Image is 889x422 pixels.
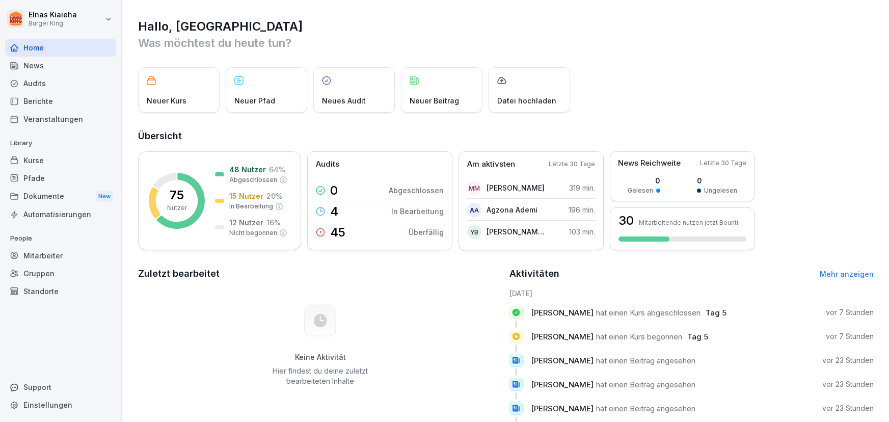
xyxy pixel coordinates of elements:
[269,164,285,175] p: 64 %
[5,110,116,128] a: Veranstaltungen
[330,226,345,239] p: 45
[330,205,338,218] p: 4
[509,288,874,299] h6: [DATE]
[531,380,594,389] span: [PERSON_NAME]
[5,396,116,414] a: Einstellungen
[330,184,338,197] p: 0
[5,39,116,57] a: Home
[618,157,681,169] p: News Reichweite
[531,356,594,365] span: [PERSON_NAME]
[5,247,116,265] a: Mitarbeiter
[138,18,874,35] h1: Hallo, [GEOGRAPHIC_DATA]
[822,379,874,389] p: vor 23 Stunden
[596,308,701,318] span: hat einen Kurs abgeschlossen
[229,217,263,228] p: 12 Nutzer
[138,35,874,51] p: Was möchtest du heute tun?
[618,215,634,227] h3: 30
[826,307,874,318] p: vor 7 Stunden
[487,226,545,237] p: [PERSON_NAME]-Abdelkouddous [PERSON_NAME]
[147,95,186,106] p: Neuer Kurs
[687,332,708,341] span: Tag 5
[5,74,116,92] a: Audits
[5,169,116,187] a: Pfade
[5,92,116,110] a: Berichte
[487,182,545,193] p: [PERSON_NAME]
[467,225,481,239] div: YB
[229,164,266,175] p: 48 Nutzer
[5,265,116,282] a: Gruppen
[596,332,682,341] span: hat einen Kurs begonnen
[138,129,874,143] h2: Übersicht
[509,267,559,281] h2: Aktivitäten
[5,282,116,300] a: Standorte
[269,353,372,362] h5: Keine Aktivität
[266,191,282,201] p: 20 %
[706,308,726,318] span: Tag 5
[229,228,277,238] p: Nicht begonnen
[5,378,116,396] div: Support
[410,95,459,106] p: Neuer Beitrag
[389,185,444,196] p: Abgeschlossen
[5,151,116,169] a: Kurse
[628,175,660,186] p: 0
[269,366,372,386] p: Hier findest du deine zuletzt bearbeiteten Inhalte
[596,380,695,389] span: hat einen Beitrag angesehen
[531,404,594,413] span: [PERSON_NAME]
[266,217,281,228] p: 16 %
[569,204,595,215] p: 196 min.
[234,95,275,106] p: Neuer Pfad
[596,356,695,365] span: hat einen Beitrag angesehen
[5,187,116,206] a: DokumenteNew
[569,226,595,237] p: 103 min.
[697,175,737,186] p: 0
[820,270,874,278] a: Mehr anzeigen
[29,11,77,19] p: Elnas Kiaieha
[467,203,481,217] div: AA
[5,135,116,151] p: Library
[704,186,737,195] p: Ungelesen
[5,187,116,206] div: Dokumente
[391,206,444,217] p: In Bearbeitung
[531,308,594,318] span: [PERSON_NAME]
[316,159,339,170] p: Audits
[467,159,515,170] p: Am aktivsten
[826,331,874,341] p: vor 7 Stunden
[138,267,502,281] h2: Zuletzt bearbeitet
[497,95,556,106] p: Datei hochladen
[569,182,595,193] p: 319 min.
[29,20,77,27] p: Burger King
[96,191,113,202] div: New
[639,219,738,226] p: Mitarbeitende nutzen jetzt Bounti
[822,403,874,413] p: vor 23 Stunden
[167,203,187,213] p: Nutzer
[822,355,874,365] p: vor 23 Stunden
[467,181,481,195] div: MM
[409,227,444,238] p: Überfällig
[487,204,537,215] p: Agzona Ademi
[229,202,273,211] p: In Bearbeitung
[596,404,695,413] span: hat einen Beitrag angesehen
[5,57,116,74] a: News
[628,186,653,195] p: Gelesen
[322,95,366,106] p: Neues Audit
[5,205,116,223] a: Automatisierungen
[229,191,263,201] p: 15 Nutzer
[229,175,277,184] p: Abgeschlossen
[700,159,746,168] p: Letzte 30 Tage
[5,230,116,247] p: People
[170,189,184,201] p: 75
[549,160,595,169] p: Letzte 30 Tage
[531,332,594,341] span: [PERSON_NAME]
